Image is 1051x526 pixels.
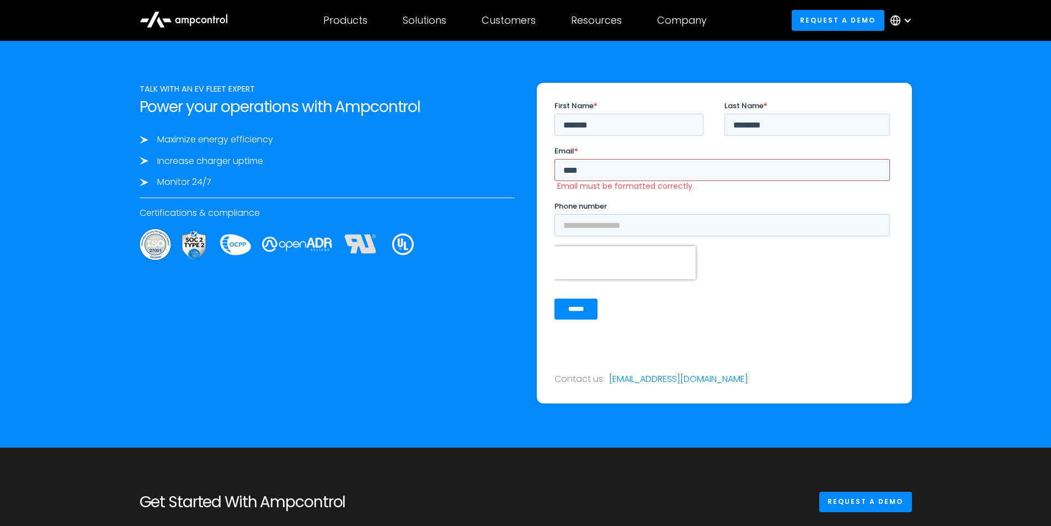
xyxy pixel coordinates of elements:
[819,492,912,512] a: Request a demo
[609,373,748,385] a: [EMAIL_ADDRESS][DOMAIN_NAME]
[140,493,382,512] h2: Get Started With Ampcontrol
[157,155,263,167] div: Increase charger uptime
[140,98,515,116] h2: Power your operations with Ampcontrol
[157,134,273,146] div: Maximize energy efficiency
[482,14,536,26] div: Customers
[792,10,884,30] a: Request a demo
[657,14,707,26] div: Company
[554,373,605,385] div: Contact us:
[571,14,622,26] div: Resources
[554,100,894,329] iframe: Form 0
[403,14,446,26] div: Solutions
[140,83,515,95] div: TALK WITH AN EV FLEET EXPERT
[157,176,211,188] div: Monitor 24/7
[323,14,367,26] div: Products
[140,207,515,219] div: Certifications & compliance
